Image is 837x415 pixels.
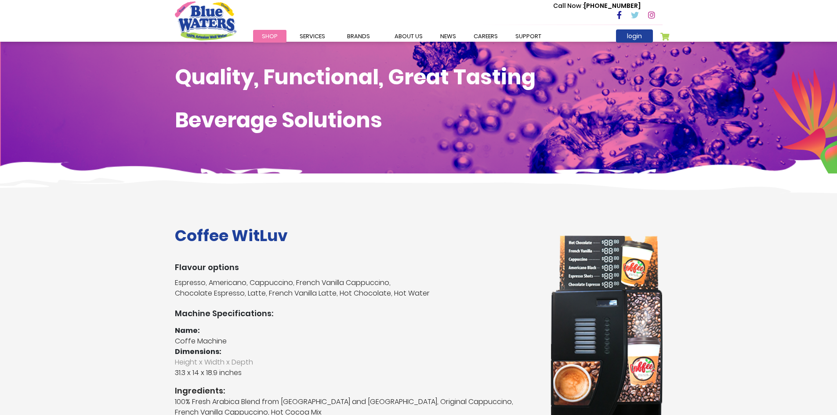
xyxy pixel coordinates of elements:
p: 31.3 x 14 x 18.9 inches [175,357,537,378]
span: Height x Width x Depth [175,357,537,368]
p: Coffe Machine [175,336,537,346]
h1: Quality, Functional, Great Tasting [175,65,663,90]
h1: Beverage Solutions [175,108,663,133]
strong: Name: [175,325,200,336]
h3: Flavour options [175,263,537,272]
a: login [616,29,653,43]
p: Espresso, Americano, Cappuccino, French Vanilla Cappuccino, Chocolate Espresso, Latte, French Van... [175,278,537,299]
a: about us [386,30,431,43]
a: support [507,30,550,43]
a: careers [465,30,507,43]
span: Call Now : [553,1,584,10]
a: store logo [175,1,236,40]
span: Brands [347,32,370,40]
h1: Coffee WitLuv [175,226,537,245]
strong: Dimensions: [175,346,221,357]
span: Services [300,32,325,40]
a: News [431,30,465,43]
h3: Machine Specifications: [175,309,537,318]
p: [PHONE_NUMBER] [553,1,641,11]
span: Shop [262,32,278,40]
strong: Ingredients: [175,385,537,397]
